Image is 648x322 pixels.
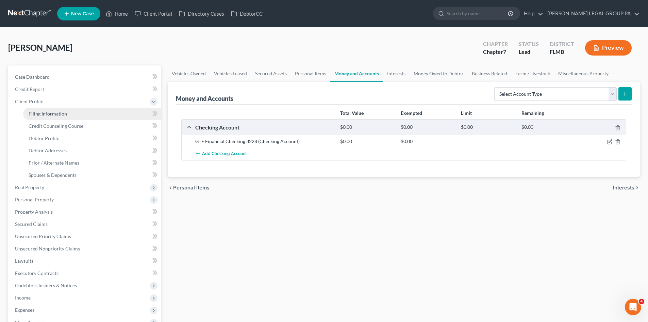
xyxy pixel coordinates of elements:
span: Income [15,295,31,301]
a: Help [520,7,543,20]
a: Money and Accounts [330,65,383,82]
a: Miscellaneous Property [554,65,613,82]
button: Add Checking Account [195,148,247,160]
a: Client Portal [131,7,176,20]
span: Codebtors Insiders & Notices [15,282,77,288]
span: Filing Information [29,111,67,117]
div: Lead [519,48,539,56]
a: Unsecured Nonpriority Claims [10,243,161,255]
span: Add Checking Account [202,151,247,157]
a: Farm / Livestock [511,65,554,82]
div: Checking Account [192,124,337,131]
div: $0.00 [337,124,397,131]
a: Vehicles Owned [168,65,210,82]
span: Client Profile [15,98,43,104]
div: $0.00 [337,138,397,145]
a: Spouses & Dependents [23,169,161,181]
button: chevron_left Personal Items [168,185,210,190]
a: Case Dashboard [10,71,161,83]
div: FLMB [550,48,574,56]
a: Secured Claims [10,218,161,230]
div: District [550,40,574,48]
div: $0.00 [518,124,578,131]
span: Personal Property [15,197,54,202]
a: Debtor Profile [23,132,161,144]
span: Property Analysis [15,209,53,215]
a: Money Owed to Debtor [410,65,468,82]
strong: Limit [461,110,472,116]
div: $0.00 [397,138,458,145]
strong: Exempted [401,110,422,116]
span: Unsecured Priority Claims [15,233,71,239]
a: Credit Counseling Course [23,120,161,132]
button: Preview [585,40,632,56]
a: Unsecured Priority Claims [10,230,161,243]
strong: Remaining [521,110,544,116]
iframe: Intercom live chat [625,299,641,315]
span: Expenses [15,307,34,313]
span: Prior / Alternate Names [29,160,79,166]
div: Money and Accounts [176,94,233,103]
span: [PERSON_NAME] [8,43,72,52]
a: Secured Assets [251,65,291,82]
a: Credit Report [10,83,161,95]
div: Chapter [483,40,508,48]
a: Property Analysis [10,206,161,218]
span: Credit Report [15,86,44,92]
input: Search by name... [447,7,509,20]
a: Filing Information [23,108,161,120]
a: Interests [383,65,410,82]
span: New Case [71,11,94,16]
span: Lawsuits [15,258,33,264]
span: Real Property [15,184,44,190]
span: 7 [503,48,506,55]
i: chevron_left [168,185,173,190]
span: Spouses & Dependents [29,172,77,178]
span: 4 [639,299,644,304]
span: Interests [613,185,634,190]
button: Interests chevron_right [613,185,640,190]
div: $0.00 [458,124,518,131]
span: Debtor Profile [29,135,59,141]
span: Case Dashboard [15,74,50,80]
span: Debtor Addresses [29,148,67,153]
a: [PERSON_NAME] LEGAL GROUP PA [544,7,639,20]
strong: Total Value [340,110,364,116]
a: Home [102,7,131,20]
span: Executory Contracts [15,270,59,276]
a: Lawsuits [10,255,161,267]
div: GTE Financial Checking 3228 (Checking Account) [192,138,337,145]
i: chevron_right [634,185,640,190]
span: Secured Claims [15,221,48,227]
span: Personal Items [173,185,210,190]
a: Prior / Alternate Names [23,157,161,169]
div: Chapter [483,48,508,56]
a: Vehicles Leased [210,65,251,82]
div: Status [519,40,539,48]
a: Business Related [468,65,511,82]
a: Executory Contracts [10,267,161,279]
a: Directory Cases [176,7,228,20]
a: Personal Items [291,65,330,82]
span: Credit Counseling Course [29,123,83,129]
div: $0.00 [397,124,458,131]
span: Unsecured Nonpriority Claims [15,246,80,251]
a: Debtor Addresses [23,144,161,157]
a: DebtorCC [228,7,266,20]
